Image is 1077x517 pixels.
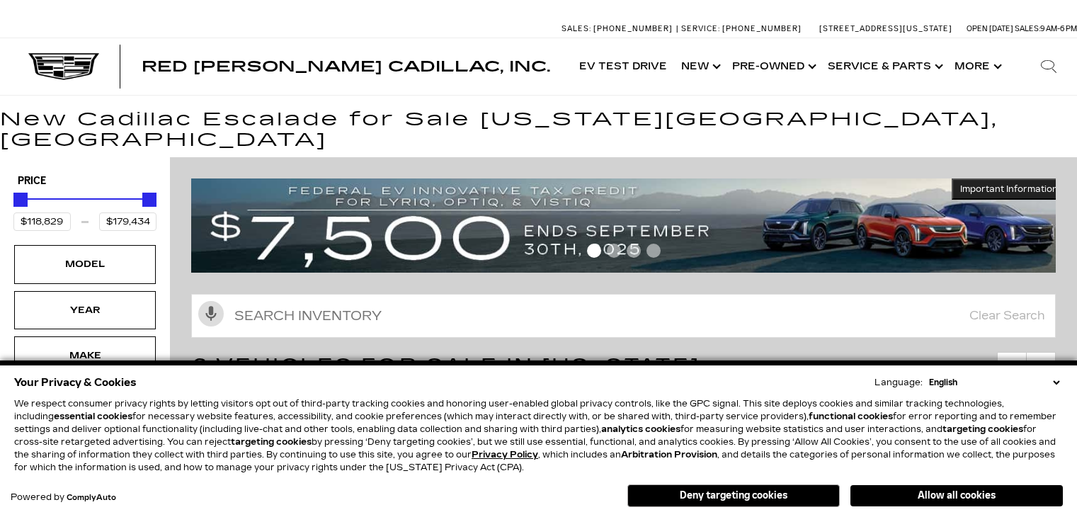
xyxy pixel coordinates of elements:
[472,450,538,460] a: Privacy Policy
[50,302,120,318] div: Year
[821,38,947,95] a: Service & Parts
[947,38,1006,95] button: More
[14,397,1063,474] p: We respect consumer privacy rights by letting visitors opt out of third-party tracking cookies an...
[960,183,1058,195] span: Important Information
[607,244,621,258] span: Go to slide 2
[14,245,156,283] div: ModelModel
[725,38,821,95] a: Pre-Owned
[819,24,952,33] a: [STREET_ADDRESS][US_STATE]
[722,24,802,33] span: [PHONE_NUMBER]
[1015,24,1040,33] span: Sales:
[191,178,1066,272] img: vrp-tax-ending-august-version
[1040,24,1077,33] span: 9 AM-6 PM
[674,38,725,95] a: New
[191,353,780,407] span: 6 Vehicles for Sale in [US_STATE][GEOGRAPHIC_DATA], [GEOGRAPHIC_DATA]
[850,485,1063,506] button: Allow all cookies
[50,348,120,363] div: Make
[809,411,893,421] strong: functional cookies
[562,25,676,33] a: Sales: [PHONE_NUMBER]
[646,244,661,258] span: Go to slide 4
[13,188,156,231] div: Price
[13,193,28,207] div: Minimum Price
[142,59,550,74] a: Red [PERSON_NAME] Cadillac, Inc.
[952,178,1066,200] button: Important Information
[191,294,1056,338] input: Search Inventory
[14,336,156,375] div: MakeMake
[967,24,1013,33] span: Open [DATE]
[627,244,641,258] span: Go to slide 3
[676,25,805,33] a: Service: [PHONE_NUMBER]
[13,212,71,231] input: Minimum
[593,24,673,33] span: [PHONE_NUMBER]
[67,494,116,502] a: ComplyAuto
[28,53,99,80] img: Cadillac Dark Logo with Cadillac White Text
[14,373,137,392] span: Your Privacy & Cookies
[562,24,591,33] span: Sales:
[681,24,720,33] span: Service:
[54,411,132,421] strong: essential cookies
[874,378,923,387] div: Language:
[627,484,840,507] button: Deny targeting cookies
[621,450,717,460] strong: Arbitration Provision
[925,376,1063,389] select: Language Select
[11,493,116,502] div: Powered by
[601,424,680,434] strong: analytics cookies
[572,38,674,95] a: EV Test Drive
[142,193,156,207] div: Maximum Price
[142,58,550,75] span: Red [PERSON_NAME] Cadillac, Inc.
[587,244,601,258] span: Go to slide 1
[14,291,156,329] div: YearYear
[231,437,312,447] strong: targeting cookies
[50,256,120,272] div: Model
[18,175,152,188] h5: Price
[99,212,156,231] input: Maximum
[198,301,224,326] svg: Click to toggle on voice search
[942,424,1023,434] strong: targeting cookies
